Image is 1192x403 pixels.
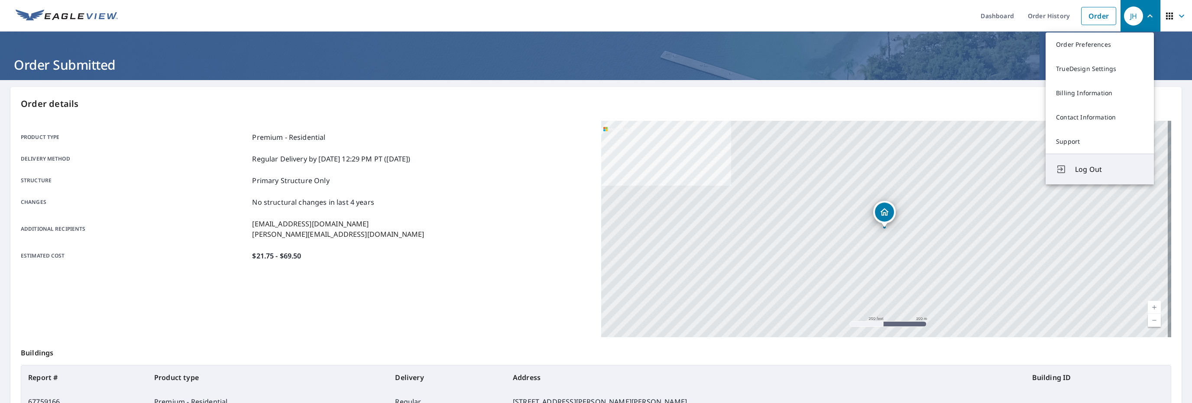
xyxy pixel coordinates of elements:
[21,219,249,239] p: Additional recipients
[147,365,389,390] th: Product type
[1124,6,1143,26] div: JH
[252,251,301,261] p: $21.75 - $69.50
[21,154,249,164] p: Delivery method
[252,154,410,164] p: Regular Delivery by [DATE] 12:29 PM PT ([DATE])
[21,175,249,186] p: Structure
[506,365,1025,390] th: Address
[252,197,374,207] p: No structural changes in last 4 years
[1046,32,1154,57] a: Order Preferences
[1046,105,1154,129] a: Contact Information
[1046,81,1154,105] a: Billing Information
[1046,57,1154,81] a: TrueDesign Settings
[1046,154,1154,184] button: Log Out
[10,56,1182,74] h1: Order Submitted
[252,132,325,142] p: Premium - Residential
[21,365,147,390] th: Report #
[16,10,118,23] img: EV Logo
[1025,365,1171,390] th: Building ID
[1148,301,1161,314] a: Current Level 17, Zoom In
[388,365,506,390] th: Delivery
[21,132,249,142] p: Product type
[21,251,249,261] p: Estimated cost
[1075,164,1143,174] span: Log Out
[252,229,424,239] p: [PERSON_NAME][EMAIL_ADDRESS][DOMAIN_NAME]
[1081,7,1116,25] a: Order
[21,197,249,207] p: Changes
[252,219,424,229] p: [EMAIL_ADDRESS][DOMAIN_NAME]
[1046,129,1154,154] a: Support
[252,175,329,186] p: Primary Structure Only
[21,97,1171,110] p: Order details
[873,201,896,228] div: Dropped pin, building 1, Residential property, 7224 Hogan Dr Benbrook, TX 76126
[1148,314,1161,327] a: Current Level 17, Zoom Out
[21,337,1171,365] p: Buildings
